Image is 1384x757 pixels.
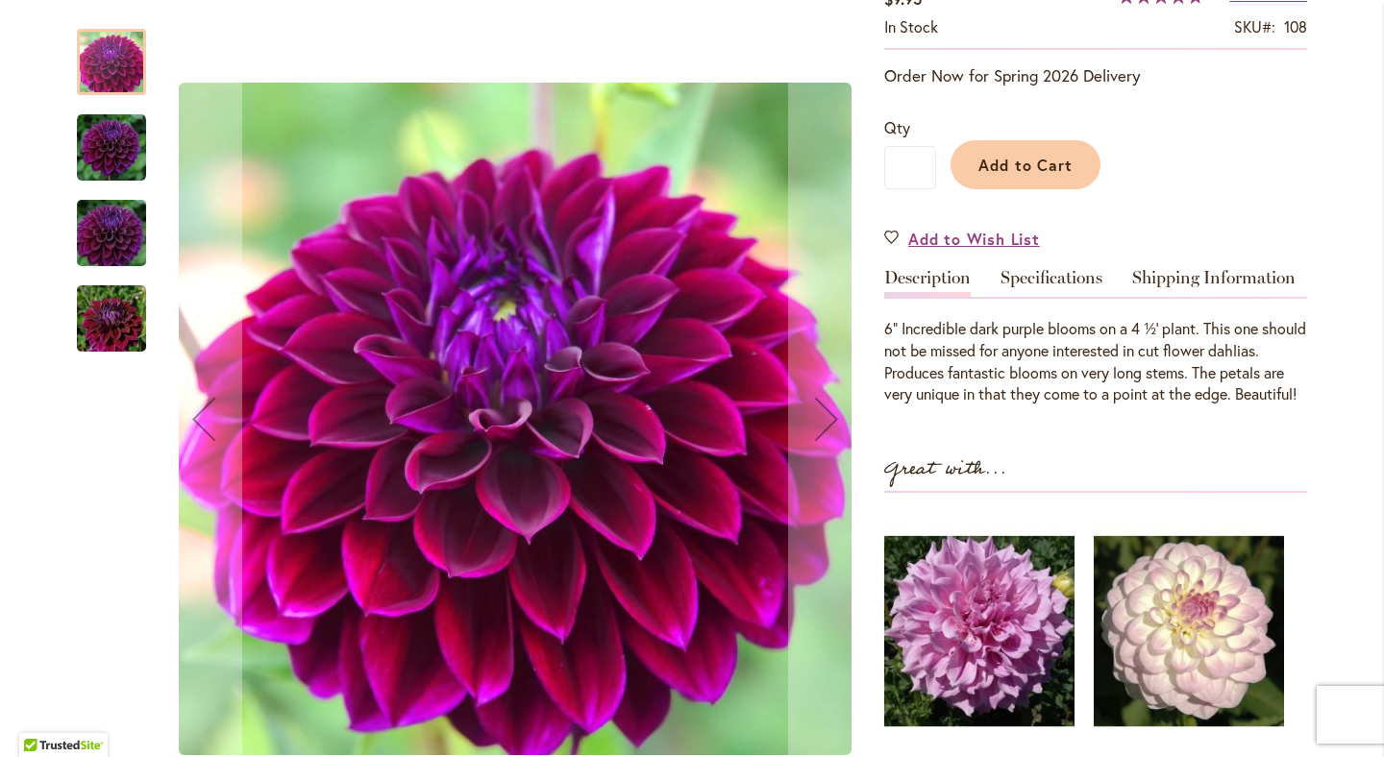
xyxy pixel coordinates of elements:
[77,181,165,266] div: Diva
[884,117,910,137] span: Qty
[884,16,938,38] div: Availability
[884,318,1307,405] div: 6” Incredible dark purple blooms on a 4 ½’ plant. This one should not be missed for anyone intere...
[77,95,165,181] div: Diva
[884,228,1040,250] a: Add to Wish List
[179,83,852,755] img: Diva
[1094,512,1284,750] img: MIDNIGHT MOON
[1284,16,1307,38] div: 108
[77,113,146,183] img: Diva
[978,155,1074,175] span: Add to Cart
[14,689,68,743] iframe: Launch Accessibility Center
[908,228,1040,250] span: Add to Wish List
[77,10,165,95] div: Diva
[884,512,1075,750] img: VERA SEYFANG
[884,269,971,297] a: Description
[77,266,146,352] div: Diva
[1234,16,1275,37] strong: SKU
[884,453,1007,485] strong: Great with...
[42,273,181,365] img: Diva
[951,140,1100,189] button: Add to Cart
[1001,269,1102,297] a: Specifications
[884,269,1307,405] div: Detailed Product Info
[42,187,181,280] img: Diva
[1132,269,1296,297] a: Shipping Information
[884,16,938,37] span: In stock
[884,64,1307,87] p: Order Now for Spring 2026 Delivery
